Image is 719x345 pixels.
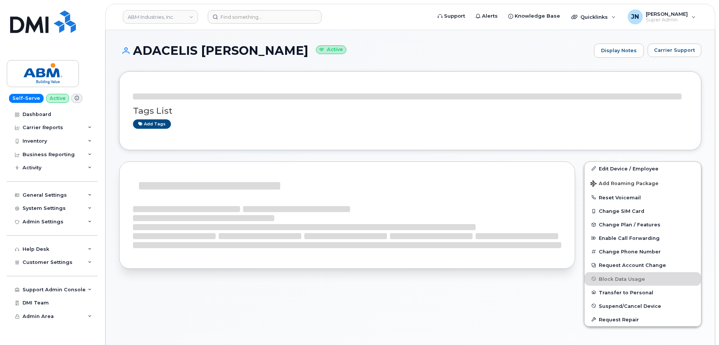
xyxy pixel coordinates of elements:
span: Add Roaming Package [591,181,659,188]
span: Suspend/Cancel Device [599,303,661,309]
a: Display Notes [594,44,644,58]
span: Enable Call Forwarding [599,235,660,241]
button: Block Data Usage [585,272,701,286]
button: Change Phone Number [585,245,701,258]
button: Change Plan / Features [585,218,701,231]
span: Change Plan / Features [599,222,660,227]
button: Suspend/Cancel Device [585,299,701,313]
button: Reset Voicemail [585,191,701,204]
button: Request Account Change [585,258,701,272]
span: Carrier Support [654,47,695,54]
button: Enable Call Forwarding [585,231,701,245]
button: Add Roaming Package [585,175,701,191]
small: Active [316,45,346,54]
a: Add tags [133,119,171,129]
button: Transfer to Personal [585,286,701,299]
button: Request Repair [585,313,701,326]
h1: ADACELIS [PERSON_NAME] [119,44,590,57]
button: Carrier Support [648,44,701,57]
a: Edit Device / Employee [585,162,701,175]
button: Change SIM Card [585,204,701,218]
h3: Tags List [133,106,687,116]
